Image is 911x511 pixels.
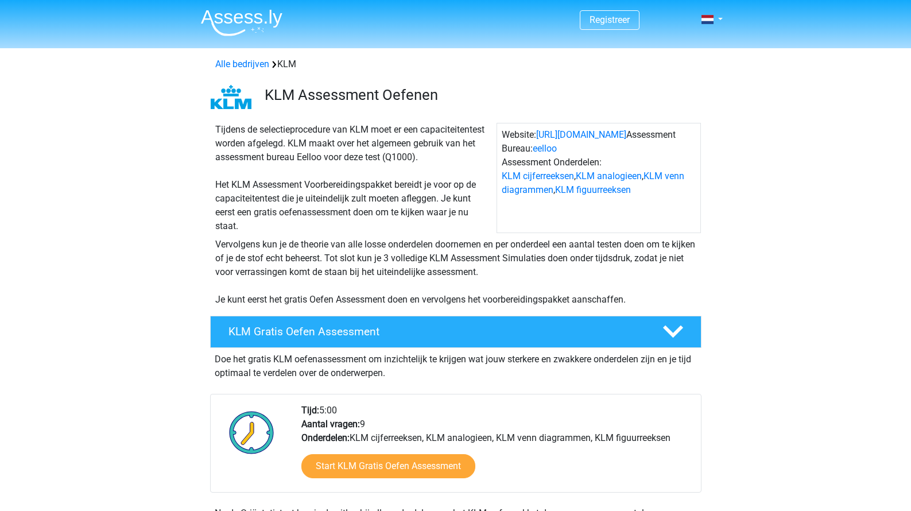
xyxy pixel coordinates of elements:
[215,59,269,69] a: Alle bedrijven
[502,171,574,181] a: KLM cijferreeksen
[301,454,475,478] a: Start KLM Gratis Oefen Assessment
[533,143,557,154] a: eelloo
[293,404,700,492] div: 5:00 9 KLM cijferreeksen, KLM analogieen, KLM venn diagrammen, KLM figuurreeksen
[211,57,701,71] div: KLM
[223,404,281,461] img: Klok
[201,9,282,36] img: Assessly
[590,14,630,25] a: Registreer
[502,171,684,195] a: KLM venn diagrammen
[265,86,692,104] h3: KLM Assessment Oefenen
[210,348,701,380] div: Doe het gratis KLM oefenassessment om inzichtelijk te krijgen wat jouw sterkere en zwakkere onder...
[301,405,319,416] b: Tijd:
[536,129,626,140] a: [URL][DOMAIN_NAME]
[211,238,701,307] div: Vervolgens kun je de theorie van alle losse onderdelen doornemen en per onderdeel een aantal test...
[228,325,644,338] h4: KLM Gratis Oefen Assessment
[301,419,360,429] b: Aantal vragen:
[497,123,701,233] div: Website: Assessment Bureau: Assessment Onderdelen: , , ,
[206,316,706,348] a: KLM Gratis Oefen Assessment
[301,432,350,443] b: Onderdelen:
[576,171,642,181] a: KLM analogieen
[555,184,631,195] a: KLM figuurreeksen
[211,123,497,233] div: Tijdens de selectieprocedure van KLM moet er een capaciteitentest worden afgelegd. KLM maakt over...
